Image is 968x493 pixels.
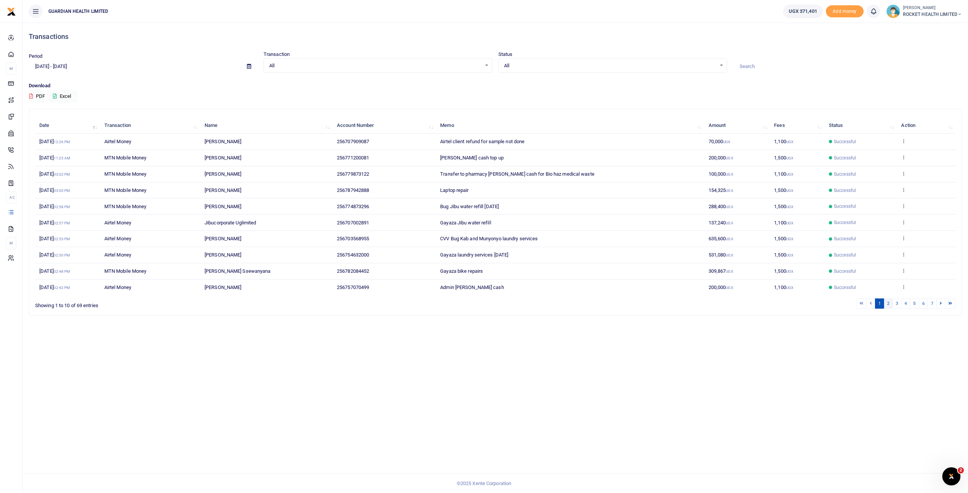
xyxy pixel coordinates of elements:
[789,8,817,15] span: UGX 371,401
[774,204,793,209] span: 1,500
[709,220,733,226] span: 137,240
[205,252,241,258] span: [PERSON_NAME]
[826,5,864,18] span: Add money
[440,139,524,144] span: Airtel client refund for sample not done
[780,5,826,18] li: Wallet ballance
[29,60,241,73] input: select period
[774,171,793,177] span: 1,100
[726,253,733,257] small: UGX
[919,298,928,309] a: 6
[337,268,369,274] span: 256782084452
[54,237,70,241] small: 02:53 PM
[39,155,70,161] span: [DATE]
[774,252,793,258] span: 1,500
[264,51,290,58] label: Transaction
[47,90,78,103] button: Excel
[786,140,793,144] small: UGX
[35,117,100,134] th: Date: activate to sort column descending
[498,51,513,58] label: Status
[205,236,241,241] span: [PERSON_NAME]
[709,236,733,241] span: 635,600
[104,171,147,177] span: MTN Mobile Money
[54,156,71,160] small: 11:25 AM
[104,252,131,258] span: Airtel Money
[440,252,508,258] span: Gayaza laundry services [DATE]
[337,204,369,209] span: 256774873296
[903,5,962,11] small: [PERSON_NAME]
[39,236,70,241] span: [DATE]
[54,205,70,209] small: 02:58 PM
[704,117,770,134] th: Amount: activate to sort column ascending
[709,187,733,193] span: 154,325
[54,140,70,144] small: 12:26 PM
[903,11,962,18] span: ROCKET HEALTH LIMITED
[774,268,793,274] span: 1,500
[440,155,504,161] span: [PERSON_NAME] cash top up
[774,236,793,241] span: 1,500
[786,269,793,274] small: UGX
[39,220,70,226] span: [DATE]
[834,268,856,275] span: Successful
[337,155,369,161] span: 256771200081
[440,204,499,209] span: Bug Jibu water refill [DATE]
[834,155,856,161] span: Successful
[337,187,369,193] span: 256787942888
[54,286,70,290] small: 02:42 PM
[6,191,16,204] li: Ac
[269,62,481,70] span: All
[897,117,956,134] th: Action: activate to sort column ascending
[733,60,962,73] input: Search
[333,117,436,134] th: Account Number: activate to sort column ascending
[337,171,369,177] span: 256779873122
[726,269,733,274] small: UGX
[39,204,70,209] span: [DATE]
[104,204,147,209] span: MTN Mobile Money
[709,171,733,177] span: 100,000
[786,189,793,193] small: UGX
[901,298,910,309] a: 4
[104,284,131,290] span: Airtel Money
[886,5,962,18] a: profile-user [PERSON_NAME] ROCKET HEALTH LIMITED
[39,139,70,144] span: [DATE]
[834,203,856,210] span: Successful
[205,155,241,161] span: [PERSON_NAME]
[337,139,369,144] span: 256707909087
[726,221,733,225] small: UGX
[7,8,16,14] a: logo-small logo-large logo-large
[440,171,594,177] span: Transfer to pharmacy [PERSON_NAME] cash for Bio haz medical waste
[783,5,823,18] a: UGX 371,401
[834,252,856,258] span: Successful
[39,171,70,177] span: [DATE]
[774,187,793,193] span: 1,500
[774,139,793,144] span: 1,100
[770,117,825,134] th: Fees: activate to sort column ascending
[205,204,241,209] span: [PERSON_NAME]
[29,32,962,41] h4: Transactions
[834,235,856,242] span: Successful
[337,252,369,258] span: 256754632000
[886,5,900,18] img: profile-user
[504,62,716,70] span: All
[709,155,733,161] span: 200,000
[875,298,884,309] a: 1
[54,253,70,257] small: 02:50 PM
[104,236,131,241] span: Airtel Money
[786,156,793,160] small: UGX
[436,117,704,134] th: Memo: activate to sort column ascending
[942,467,960,485] iframe: Intercom live chat
[205,220,256,226] span: Jibucorporate Uglimited
[104,187,147,193] span: MTN Mobile Money
[892,298,901,309] a: 3
[54,189,70,193] small: 03:00 PM
[825,117,897,134] th: Status: activate to sort column ascending
[786,237,793,241] small: UGX
[910,298,919,309] a: 5
[440,187,468,193] span: Laptop repair
[726,156,733,160] small: UGX
[205,187,241,193] span: [PERSON_NAME]
[834,219,856,226] span: Successful
[54,269,70,274] small: 02:48 PM
[958,467,964,473] span: 2
[709,139,731,144] span: 70,000
[54,172,70,176] small: 03:02 PM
